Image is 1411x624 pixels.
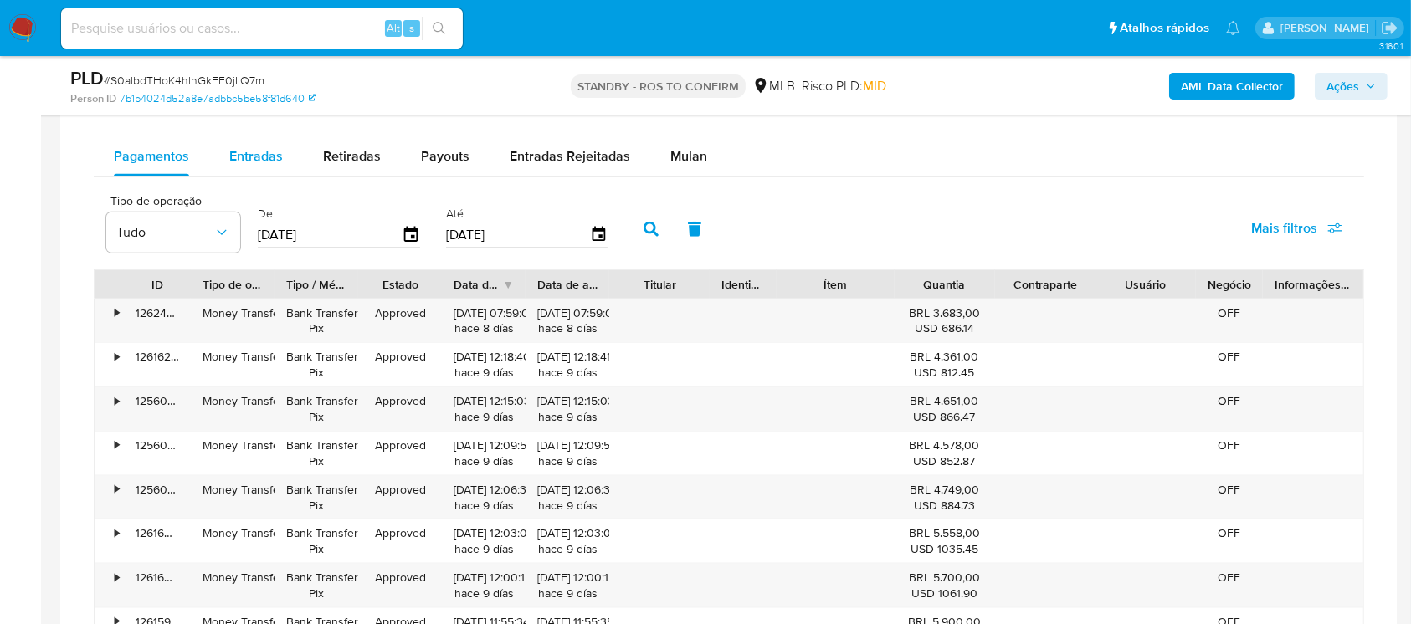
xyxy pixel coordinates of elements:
[1379,39,1403,53] span: 3.160.1
[752,77,795,95] div: MLB
[104,72,264,89] span: # S0albdTHoK4hlnGkEE0jLQ7m
[571,74,746,98] p: STANDBY - ROS TO CONFIRM
[387,20,400,36] span: Alt
[1226,21,1240,35] a: Notificações
[802,77,886,95] span: Risco PLD:
[70,64,104,91] b: PLD
[1326,73,1359,100] span: Ações
[70,91,116,106] b: Person ID
[1120,19,1209,37] span: Atalhos rápidos
[863,76,886,95] span: MID
[1169,73,1295,100] button: AML Data Collector
[1381,19,1398,37] a: Sair
[120,91,316,106] a: 7b1b4024d52a8e7adbbc5be58f81d640
[1181,73,1283,100] b: AML Data Collector
[61,18,463,39] input: Pesquise usuários ou casos...
[409,20,414,36] span: s
[1315,73,1388,100] button: Ações
[1280,20,1375,36] p: weverton.gomes@mercadopago.com.br
[422,17,456,40] button: search-icon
